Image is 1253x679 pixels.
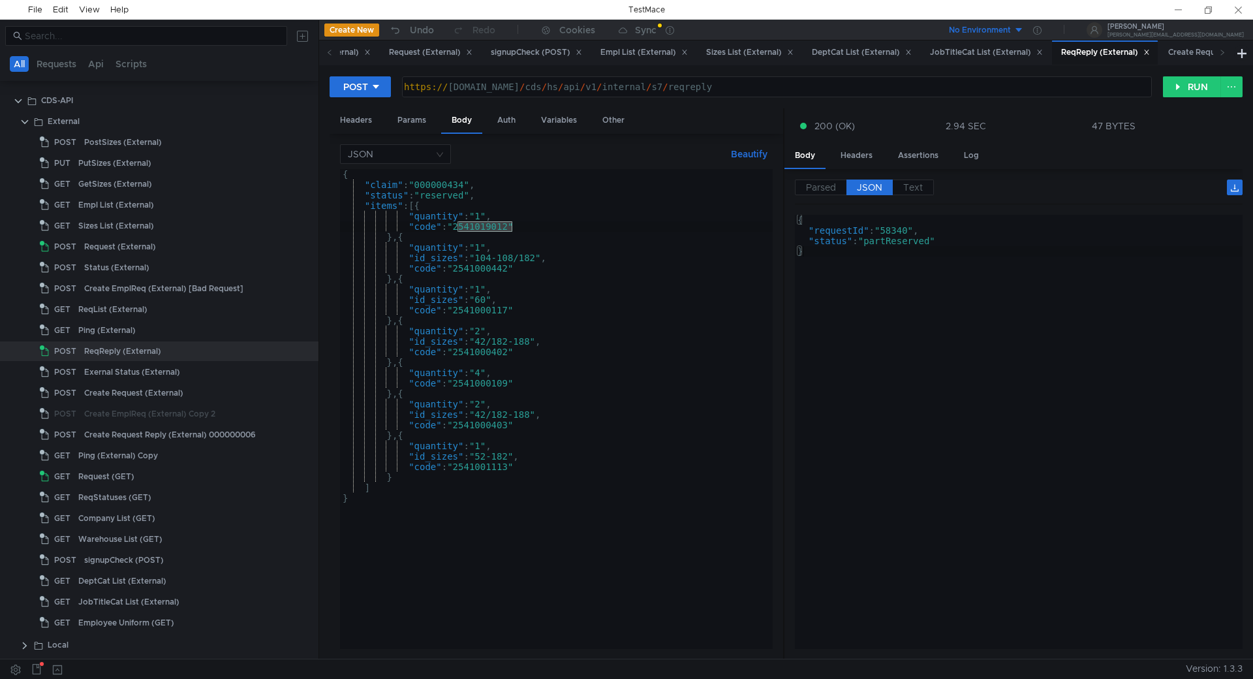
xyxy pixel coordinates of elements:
[41,91,73,110] div: CDS-API
[54,216,70,236] span: GET
[443,20,504,40] button: Redo
[10,56,29,72] button: All
[635,25,657,35] div: Sync
[946,120,986,132] div: 2.94 SEC
[54,509,70,528] span: GET
[54,383,76,403] span: POST
[324,24,379,37] button: Create New
[84,56,108,72] button: Api
[78,195,154,215] div: Empl List (External)
[54,592,70,612] span: GET
[78,613,174,633] div: Employee Uniform (GET)
[592,108,635,133] div: Other
[84,237,156,257] div: Request (External)
[1061,46,1150,59] div: ReqReply (External)
[54,300,70,319] span: GET
[487,108,526,133] div: Auth
[84,425,256,445] div: Create Request Reply (External) 000000006
[54,446,70,466] span: GET
[54,362,76,382] span: POST
[25,29,279,43] input: Search...
[54,153,70,173] span: PUT
[78,174,152,194] div: GetSizes (External)
[84,258,149,277] div: Status (External)
[78,153,151,173] div: PutSizes (External)
[78,529,162,549] div: Warehouse List (GET)
[78,321,136,340] div: Ping (External)
[84,383,183,403] div: Create Request (External)
[54,467,70,486] span: GET
[54,237,76,257] span: POST
[389,46,472,59] div: Request (External)
[48,112,80,131] div: External
[78,216,154,236] div: Sizes List (External)
[933,20,1024,40] button: No Environment
[78,592,179,612] div: JobTitleCat List (External)
[343,80,368,94] div: POST
[930,46,1043,59] div: JobTitleCat List (External)
[54,425,76,445] span: POST
[54,195,70,215] span: GET
[84,362,180,382] div: Exernal Status (External)
[54,613,70,633] span: GET
[491,46,582,59] div: signupCheck (POST)
[78,571,166,591] div: DeptCat List (External)
[559,22,595,38] div: Cookies
[441,108,482,134] div: Body
[806,182,836,193] span: Parsed
[1092,120,1136,132] div: 47 BYTES
[54,529,70,549] span: GET
[54,404,76,424] span: POST
[830,144,883,168] div: Headers
[410,22,434,38] div: Undo
[379,20,443,40] button: Undo
[54,258,76,277] span: POST
[112,56,151,72] button: Scripts
[784,144,826,169] div: Body
[387,108,437,133] div: Params
[857,182,882,193] span: JSON
[953,144,989,168] div: Log
[54,488,70,507] span: GET
[33,56,80,72] button: Requests
[54,133,76,152] span: POST
[84,550,164,570] div: signupCheck (POST)
[54,174,70,194] span: GET
[1107,33,1244,37] div: [PERSON_NAME][EMAIL_ADDRESS][DOMAIN_NAME]
[48,635,69,655] div: Local
[78,300,147,319] div: ReqList (External)
[54,341,76,361] span: POST
[84,404,215,424] div: Create EmplReq (External) Copy 2
[1163,76,1221,97] button: RUN
[330,108,382,133] div: Headers
[1107,24,1244,30] div: [PERSON_NAME]
[600,46,688,59] div: Empl List (External)
[54,550,76,570] span: POST
[78,467,134,486] div: Request (GET)
[706,46,794,59] div: Sizes List (External)
[78,446,158,466] div: Ping (External) Copy
[814,119,855,133] span: 200 (OK)
[1186,659,1243,678] span: Version: 1.3.3
[54,321,70,340] span: GET
[812,46,912,59] div: DeptCat List (External)
[54,571,70,591] span: GET
[888,144,949,168] div: Assertions
[472,22,495,38] div: Redo
[78,488,151,507] div: ReqStatuses (GET)
[949,24,1011,37] div: No Environment
[903,182,923,193] span: Text
[54,279,76,298] span: POST
[84,133,162,152] div: PostSizes (External)
[84,279,243,298] div: Create EmplReq (External) [Bad Request]
[531,108,587,133] div: Variables
[84,341,161,361] div: ReqReply (External)
[726,146,773,162] button: Beautify
[330,76,391,97] button: POST
[78,509,155,528] div: Company List (GET)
